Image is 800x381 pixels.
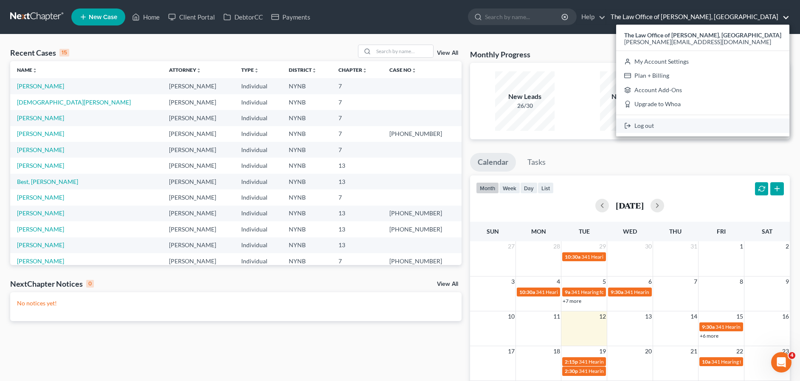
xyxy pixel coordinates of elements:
[690,241,698,251] span: 31
[565,254,580,260] span: 10:30a
[565,358,578,365] span: 2:15p
[332,189,382,205] td: 7
[495,102,555,110] div: 26/30
[59,49,69,56] div: 15
[437,281,458,287] a: View All
[383,206,462,221] td: [PHONE_NUMBER]
[162,174,235,189] td: [PERSON_NAME]
[715,324,792,330] span: 341 Hearing for [PERSON_NAME]
[616,83,789,97] a: Account Add-Ons
[552,241,561,251] span: 28
[598,311,607,322] span: 12
[616,54,789,69] a: My Account Settings
[762,228,772,235] span: Sat
[519,289,535,295] span: 10:30a
[89,14,117,20] span: New Case
[538,182,554,194] button: list
[507,346,515,356] span: 17
[735,311,744,322] span: 15
[644,346,653,356] span: 20
[374,45,433,57] input: Search by name...
[702,358,710,365] span: 10a
[282,78,332,94] td: NYNB
[616,201,644,210] h2: [DATE]
[234,206,282,221] td: Individual
[17,209,64,217] a: [PERSON_NAME]
[781,346,790,356] span: 23
[10,279,94,289] div: NextChapter Notices
[282,94,332,110] td: NYNB
[234,174,282,189] td: Individual
[332,78,382,94] td: 7
[495,92,555,102] div: New Leads
[579,368,655,374] span: 341 Hearing for [PERSON_NAME]
[164,9,219,25] a: Client Portal
[282,126,332,142] td: NYNB
[616,68,789,83] a: Plan + Billing
[17,257,64,265] a: [PERSON_NAME]
[219,9,267,25] a: DebtorCC
[552,311,561,322] span: 11
[520,153,553,172] a: Tasks
[693,277,698,287] span: 7
[234,126,282,142] td: Individual
[611,289,623,295] span: 9:30a
[389,67,417,73] a: Case Nounfold_more
[332,158,382,173] td: 13
[616,97,789,112] a: Upgrade to Whoa
[17,194,64,201] a: [PERSON_NAME]
[470,153,516,172] a: Calendar
[282,237,332,253] td: NYNB
[581,254,657,260] span: 341 Hearing for [PERSON_NAME]
[282,189,332,205] td: NYNB
[785,277,790,287] span: 9
[162,110,235,126] td: [PERSON_NAME]
[128,9,164,25] a: Home
[520,182,538,194] button: day
[17,162,64,169] a: [PERSON_NAME]
[332,126,382,142] td: 7
[624,38,771,45] span: [PERSON_NAME][EMAIL_ADDRESS][DOMAIN_NAME]
[32,68,37,73] i: unfold_more
[579,228,590,235] span: Tue
[17,67,37,73] a: Nameunfold_more
[162,189,235,205] td: [PERSON_NAME]
[536,289,612,295] span: 341 Hearing for [PERSON_NAME]
[162,221,235,237] td: [PERSON_NAME]
[234,94,282,110] td: Individual
[476,182,499,194] button: month
[507,311,515,322] span: 10
[332,237,382,253] td: 13
[338,67,367,73] a: Chapterunfold_more
[312,68,317,73] i: unfold_more
[648,277,653,287] span: 6
[690,311,698,322] span: 14
[332,206,382,221] td: 13
[485,9,563,25] input: Search by name...
[254,68,259,73] i: unfold_more
[17,178,78,185] a: Best, [PERSON_NAME]
[282,206,332,221] td: NYNB
[162,253,235,269] td: [PERSON_NAME]
[598,241,607,251] span: 29
[571,289,647,295] span: 341 Hearing for [PERSON_NAME]
[362,68,367,73] i: unfold_more
[616,119,789,133] a: Log out
[17,241,64,248] a: [PERSON_NAME]
[437,50,458,56] a: View All
[669,228,682,235] span: Thu
[162,237,235,253] td: [PERSON_NAME]
[383,221,462,237] td: [PHONE_NUMBER]
[282,142,332,158] td: NYNB
[499,182,520,194] button: week
[86,280,94,288] div: 0
[169,67,201,73] a: Attorneyunfold_more
[623,228,637,235] span: Wed
[234,158,282,173] td: Individual
[600,92,659,102] div: New Clients
[507,241,515,251] span: 27
[196,68,201,73] i: unfold_more
[565,289,570,295] span: 9a
[17,114,64,121] a: [PERSON_NAME]
[234,78,282,94] td: Individual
